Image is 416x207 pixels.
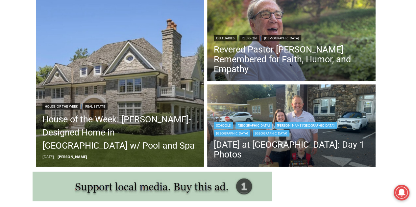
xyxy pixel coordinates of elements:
a: Revered Pastor [PERSON_NAME] Remembered for Faith, Humor, and Empathy [214,45,369,74]
a: House of the Week: [PERSON_NAME]-Designed Home in [GEOGRAPHIC_DATA] w/ Pool and Spa [42,113,198,152]
a: Real Estate [83,103,108,110]
a: [DATE] at [GEOGRAPHIC_DATA]: Day 1 Photos [214,140,369,159]
span: – [56,154,58,159]
span: Intern @ [DOMAIN_NAME] [172,65,305,80]
a: Intern @ [DOMAIN_NAME] [158,64,319,82]
a: House of the Week [42,103,80,110]
a: Religion [239,35,259,41]
div: | | [214,33,369,41]
a: Read More First Day of School at Rye City Schools: Day 1 Photos [207,84,376,168]
img: support local media, buy this ad [33,172,272,201]
a: Open Tues. - Sun. [PHONE_NUMBER] [0,66,66,82]
time: [DATE] [42,154,54,159]
a: Obituaries [214,35,237,41]
div: | [42,102,198,110]
a: [PERSON_NAME][GEOGRAPHIC_DATA] [275,122,337,129]
img: (PHOTO: Henry arrived for his first day of Kindergarten at Midland Elementary School. He likes cu... [207,84,376,168]
div: "I learned about the history of a place I’d honestly never considered even as a resident of [GEOG... [166,0,311,64]
a: [GEOGRAPHIC_DATA] [214,130,250,136]
a: [PERSON_NAME] [58,154,87,159]
span: Open Tues. - Sun. [PHONE_NUMBER] [2,68,64,93]
div: Located at [STREET_ADDRESS][PERSON_NAME] [68,41,97,78]
div: | | | | [214,121,369,136]
a: [GEOGRAPHIC_DATA] [235,122,272,129]
a: Schools [214,122,233,129]
a: [DEMOGRAPHIC_DATA] [262,35,301,41]
a: [GEOGRAPHIC_DATA] [253,130,289,136]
